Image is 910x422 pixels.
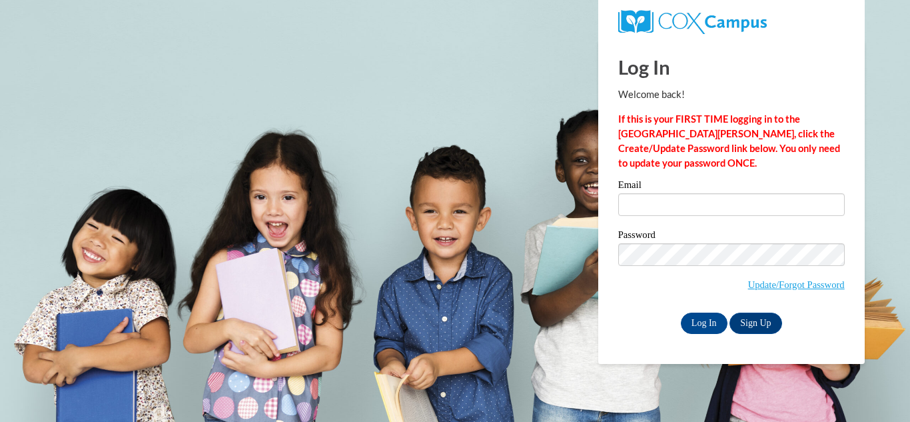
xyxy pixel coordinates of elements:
[618,87,845,102] p: Welcome back!
[681,313,727,334] input: Log In
[618,113,840,169] strong: If this is your FIRST TIME logging in to the [GEOGRAPHIC_DATA][PERSON_NAME], click the Create/Upd...
[618,180,845,193] label: Email
[618,230,845,243] label: Password
[748,279,845,290] a: Update/Forgot Password
[618,53,845,81] h1: Log In
[729,313,781,334] a: Sign Up
[618,15,767,27] a: COX Campus
[618,10,767,34] img: COX Campus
